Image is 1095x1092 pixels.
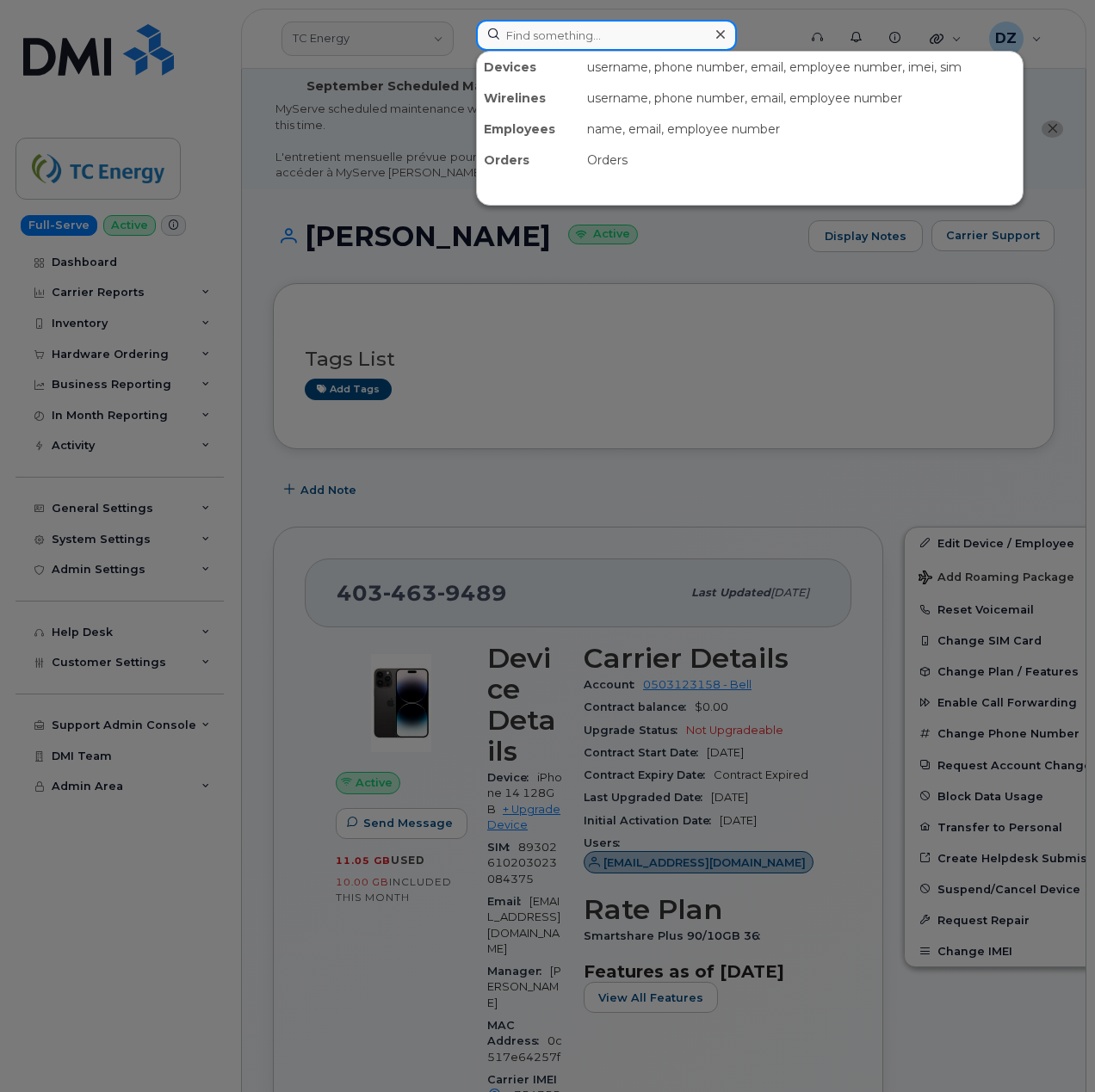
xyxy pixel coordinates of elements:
[477,83,580,114] div: Wirelines
[580,114,1023,145] div: name, email, employee number
[580,52,1023,83] div: username, phone number, email, employee number, imei, sim
[1020,1017,1082,1079] iframe: Messenger Launcher
[580,83,1023,114] div: username, phone number, email, employee number
[477,114,580,145] div: Employees
[477,145,580,176] div: Orders
[580,145,1023,176] div: Orders
[477,52,580,83] div: Devices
